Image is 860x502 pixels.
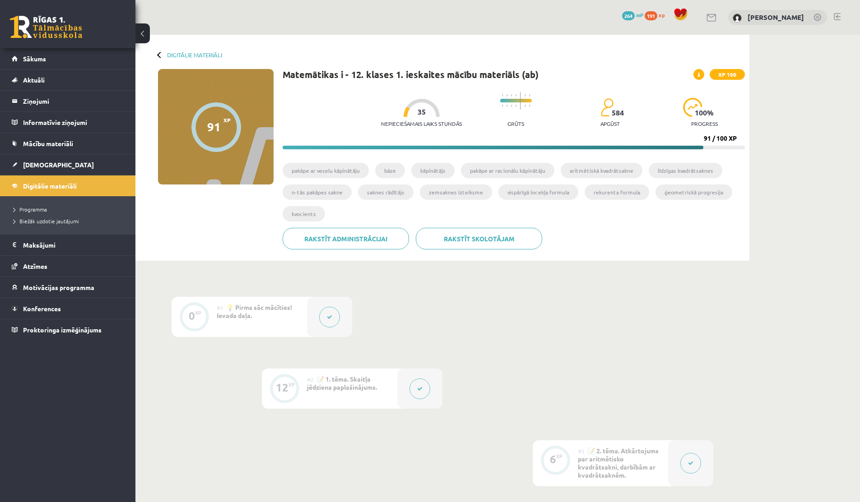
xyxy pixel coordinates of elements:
img: icon-short-line-57e1e144782c952c97e751825c79c345078a6d821885a25fce030b3d8c18986b.svg [511,94,512,97]
li: n-tās pakāpes sakne [283,184,352,200]
span: Konferences [23,304,61,313]
a: Digitālie materiāli [167,51,222,58]
p: Nepieciešamais laiks stundās [381,120,462,127]
a: Rakstīt skolotājam [416,228,542,249]
img: icon-short-line-57e1e144782c952c97e751825c79c345078a6d821885a25fce030b3d8c18986b.svg [529,94,530,97]
span: 100 % [695,109,714,117]
span: 191 [645,11,657,20]
li: aritmētiskā kvadrātsakne [561,163,642,178]
span: [DEMOGRAPHIC_DATA] [23,161,94,169]
a: Rīgas 1. Tālmācības vidusskola [10,16,82,38]
a: [PERSON_NAME] [748,13,804,22]
a: Proktoringa izmēģinājums [12,319,124,340]
legend: Maksājumi [23,235,124,255]
legend: Informatīvie ziņojumi [23,112,124,133]
img: icon-short-line-57e1e144782c952c97e751825c79c345078a6d821885a25fce030b3d8c18986b.svg [529,105,530,107]
p: apgūst [600,120,620,127]
div: XP [556,454,562,459]
span: Proktoringa izmēģinājums [23,326,102,334]
span: Biežāk uzdotie jautājumi [14,217,79,225]
img: icon-short-line-57e1e144782c952c97e751825c79c345078a6d821885a25fce030b3d8c18986b.svg [516,105,516,107]
span: 📝 2. tēma. Atkārtojums par aritmētisko kvadrātsakni, darbībām ar kvadrātsaknēm. [578,447,659,479]
span: 35 [418,108,426,116]
span: 📝 1. tēma. Skaitļa jēdziena paplašinājums. [307,375,377,391]
a: [DEMOGRAPHIC_DATA] [12,154,124,175]
img: icon-progress-161ccf0a02000e728c5f80fcf4c31c7af3da0e1684b2b1d7c360e028c24a22f1.svg [683,98,702,117]
li: pakāpe ar racionālu kāpinātāju [461,163,554,178]
span: #3 [578,447,585,455]
img: icon-short-line-57e1e144782c952c97e751825c79c345078a6d821885a25fce030b3d8c18986b.svg [507,105,507,107]
p: progress [691,120,718,127]
li: līdzīgas kvadrātsaknes [649,163,722,178]
span: #2 [307,376,314,383]
img: icon-long-line-d9ea69661e0d244f92f715978eff75569469978d946b2353a9bb055b3ed8787d.svg [520,92,521,110]
span: Aktuāli [23,76,45,84]
img: icon-short-line-57e1e144782c952c97e751825c79c345078a6d821885a25fce030b3d8c18986b.svg [516,94,516,97]
img: Rebeka Trofimova [733,14,742,23]
li: kvocients [283,206,325,221]
span: Atzīmes [23,262,47,270]
li: kāpinātājs [411,163,455,178]
a: Atzīmes [12,256,124,276]
a: Konferences [12,298,124,319]
span: xp [659,11,665,18]
a: Aktuāli [12,69,124,90]
a: Motivācijas programma [12,277,124,298]
a: Ziņojumi [12,91,124,111]
span: Digitālie materiāli [23,182,77,190]
a: Maksājumi [12,235,124,255]
li: bāze [375,163,405,178]
a: Programma [14,205,126,213]
span: XP 100 [710,69,745,80]
img: icon-short-line-57e1e144782c952c97e751825c79c345078a6d821885a25fce030b3d8c18986b.svg [525,94,525,97]
span: 💡 Pirms sāc mācīties! Ievada daļa. [217,303,292,319]
span: 264 [622,11,635,20]
span: mP [636,11,643,18]
div: 0 [189,312,195,320]
li: zemsaknes izteiksme [420,184,492,200]
legend: Ziņojumi [23,91,124,111]
a: Mācību materiāli [12,133,124,154]
li: rekurenta formula [585,184,649,200]
img: icon-short-line-57e1e144782c952c97e751825c79c345078a6d821885a25fce030b3d8c18986b.svg [525,105,525,107]
a: Rakstīt administrācijai [283,228,409,249]
img: icon-short-line-57e1e144782c952c97e751825c79c345078a6d821885a25fce030b3d8c18986b.svg [502,94,503,97]
li: ģeometriskā progresija [655,184,732,200]
a: Informatīvie ziņojumi [12,112,124,133]
li: saknes rādītājs [358,184,414,200]
li: vispārīgā locekļa formula [498,184,578,200]
div: XP [195,310,201,315]
div: 12 [276,383,288,391]
a: Sākums [12,48,124,69]
span: Motivācijas programma [23,283,94,291]
a: 264 mP [622,11,643,18]
img: icon-short-line-57e1e144782c952c97e751825c79c345078a6d821885a25fce030b3d8c18986b.svg [502,105,503,107]
img: icon-short-line-57e1e144782c952c97e751825c79c345078a6d821885a25fce030b3d8c18986b.svg [511,105,512,107]
div: 91 [207,120,221,134]
span: Sākums [23,55,46,63]
li: pakāpe ar veselu kāpinātāju [283,163,369,178]
span: #1 [217,304,223,311]
div: XP [288,382,295,387]
span: Mācību materiāli [23,139,73,147]
p: Grūts [507,120,524,127]
a: Digitālie materiāli [12,175,124,196]
span: XP [223,117,231,123]
div: 6 [550,455,556,463]
span: 584 [612,109,624,117]
span: Programma [14,206,47,213]
img: icon-short-line-57e1e144782c952c97e751825c79c345078a6d821885a25fce030b3d8c18986b.svg [507,94,507,97]
h1: Matemātikas i - 12. klases 1. ieskaites mācību materiāls (ab) [283,69,539,80]
a: 191 xp [645,11,669,18]
img: students-c634bb4e5e11cddfef0936a35e636f08e4e9abd3cc4e673bd6f9a4125e45ecb1.svg [600,98,614,117]
a: Biežāk uzdotie jautājumi [14,217,126,225]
